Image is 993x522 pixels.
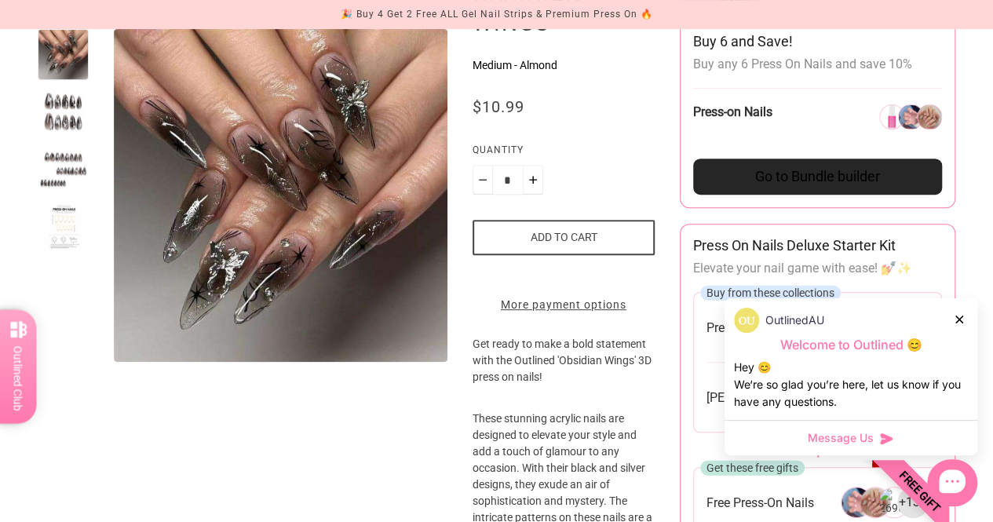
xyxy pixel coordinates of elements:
modal-trigger: Enlarge product image [114,29,447,362]
button: Minus [473,165,493,195]
p: Welcome to Outlined 😊 [734,337,968,353]
span: Buy from these collections [706,287,834,299]
img: data:image/png;base64,iVBORw0KGgoAAAANSUhEUgAAACQAAAAkCAYAAADhAJiYAAACJklEQVR4AexUO28TQRice/mFQxI... [734,308,759,333]
span: Free Press-On Nails [706,495,814,511]
div: Hey 😊 We‘re so glad you’re here, let us know if you have any questions. [734,359,968,411]
span: Get these free gifts [706,462,798,474]
p: OutlinedAU [765,312,824,329]
a: More payment options [473,297,655,313]
span: Buy 6 and Save! [693,33,793,49]
span: Buy any 6 Press On Nails and save 10% [693,57,912,71]
span: [PERSON_NAME] [706,389,801,406]
span: Elevate your nail game with ease! 💅✨ [693,261,912,276]
span: $10.99 [473,97,524,116]
button: Plus [523,165,543,195]
button: Add to cart [473,220,655,255]
label: Quantity [473,142,655,165]
span: Go to Bundle builder [755,168,880,185]
p: Medium - Almond [473,57,655,74]
img: Obsidian Wings - Press On Nails [114,29,447,362]
span: Message Us [808,430,874,446]
span: Press-on Nails [706,319,786,336]
span: Press On Nails Deluxe Starter Kit [693,237,896,254]
p: Get ready to make a bold statement with the Outlined 'Obsidian Wings' 3D press on nails! [473,336,655,411]
span: Press-on Nails [693,104,772,119]
div: 🎉 Buy 4 Get 2 Free ALL Gel Nail Strips & Premium Press On 🔥 [340,6,652,23]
